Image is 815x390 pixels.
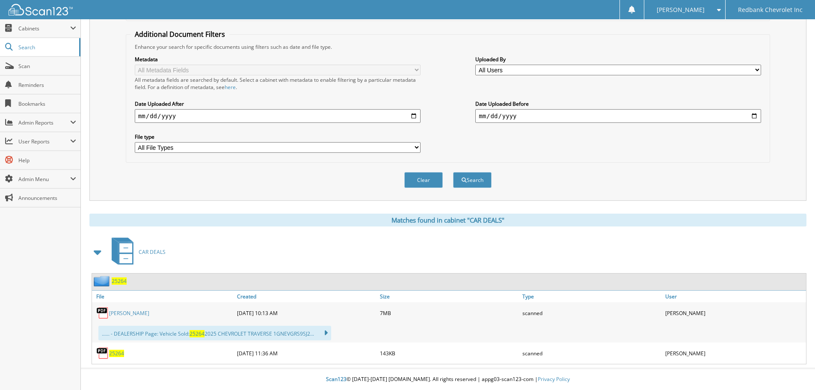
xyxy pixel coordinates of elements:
span: Help [18,157,76,164]
span: Search [18,44,75,51]
div: scanned [520,345,663,362]
a: Privacy Policy [538,375,570,383]
a: File [92,291,235,302]
div: [DATE] 11:36 AM [235,345,378,362]
span: [PERSON_NAME] [657,7,705,12]
div: [PERSON_NAME] [663,345,806,362]
iframe: Chat Widget [772,349,815,390]
span: Reminders [18,81,76,89]
div: © [DATE]-[DATE] [DOMAIN_NAME]. All rights reserved | appg03-scan123-com | [81,369,815,390]
img: PDF.png [96,307,109,319]
div: ...... - DEALERSHIP Page: Vehicle Sold: 2025 CHEVROLET TRAVERSE 1GNEVGRS9SJ2... [98,326,331,340]
img: folder2.png [94,276,112,286]
div: scanned [520,304,663,322]
div: [DATE] 10:13 AM [235,304,378,322]
div: All metadata fields are searched by default. Select a cabinet with metadata to enable filtering b... [135,76,421,91]
input: start [135,109,421,123]
a: CAR DEALS [107,235,166,269]
span: Scan123 [326,375,347,383]
label: Date Uploaded Before [475,100,761,107]
img: scan123-logo-white.svg [9,4,73,15]
a: here [225,83,236,91]
div: Enhance your search for specific documents using filters such as date and file type. [130,43,765,51]
a: Type [520,291,663,302]
div: 143KB [378,345,521,362]
span: Cabinets [18,25,70,32]
label: Uploaded By [475,56,761,63]
div: 7MB [378,304,521,322]
img: PDF.png [96,347,109,360]
a: Size [378,291,521,302]
a: 25264 [109,350,124,357]
span: Scan [18,63,76,70]
span: Bookmarks [18,100,76,107]
button: Clear [404,172,443,188]
span: CAR DEALS [139,248,166,256]
button: Search [453,172,492,188]
a: 25264 [112,277,127,285]
a: [PERSON_NAME] [109,310,149,317]
legend: Additional Document Filters [130,30,229,39]
input: end [475,109,761,123]
label: File type [135,133,421,140]
a: User [663,291,806,302]
label: Date Uploaded After [135,100,421,107]
span: Admin Menu [18,176,70,183]
div: Matches found in cabinet "CAR DEALS" [89,214,806,226]
span: 25264 [190,330,204,337]
span: User Reports [18,138,70,145]
a: Created [235,291,378,302]
div: [PERSON_NAME] [663,304,806,322]
label: Metadata [135,56,421,63]
span: Announcements [18,194,76,202]
span: Redbank Chevrolet Inc [738,7,803,12]
span: Admin Reports [18,119,70,126]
